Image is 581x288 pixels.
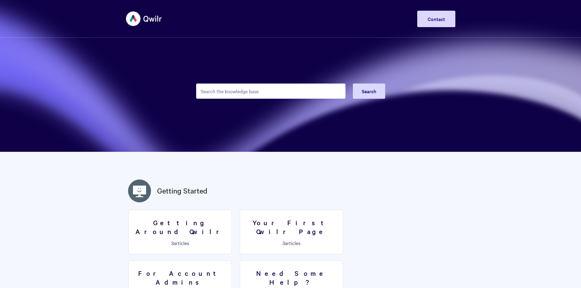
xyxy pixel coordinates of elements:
[244,240,339,246] p: articles
[240,210,343,254] a: Your First Qwilr Page 3articles
[132,269,228,286] h3: For Account Admins
[171,240,174,246] span: 3
[196,84,346,99] input: Search the knowledge base
[244,218,339,236] h3: Your First Qwilr Page
[132,240,228,246] p: articles
[282,240,285,246] span: 3
[244,269,339,286] h3: Need Some Help?
[157,185,207,196] a: Getting Started
[417,11,455,27] a: Contact
[126,7,162,30] img: Qwilr Help Center
[362,88,376,94] span: Search
[353,84,385,99] button: Search
[132,218,228,236] h3: Getting Around Qwilr
[128,210,232,254] a: Getting Around Qwilr 3articles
